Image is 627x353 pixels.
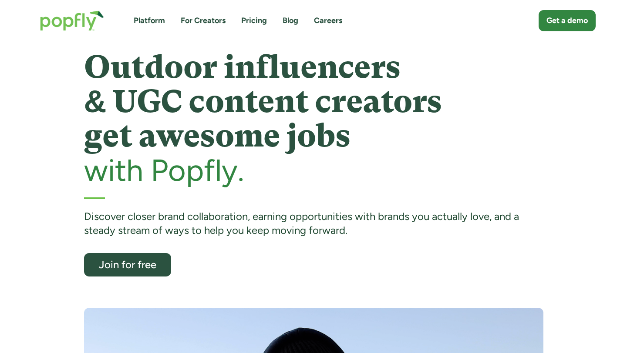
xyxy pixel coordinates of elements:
a: Get a demo [539,10,596,31]
h1: Outdoor influencers & UGC content creators get awesome jobs [84,50,543,153]
h2: with Popfly. [84,153,543,187]
a: Blog [283,15,298,26]
a: home [31,2,113,40]
a: Platform [134,15,165,26]
div: Discover closer brand collaboration, earning opportunities with brands you actually love, and a s... [84,210,543,238]
a: Careers [314,15,342,26]
div: Join for free [92,259,163,270]
a: For Creators [181,15,226,26]
a: Join for free [84,253,171,276]
a: Pricing [241,15,267,26]
div: Get a demo [546,15,588,26]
